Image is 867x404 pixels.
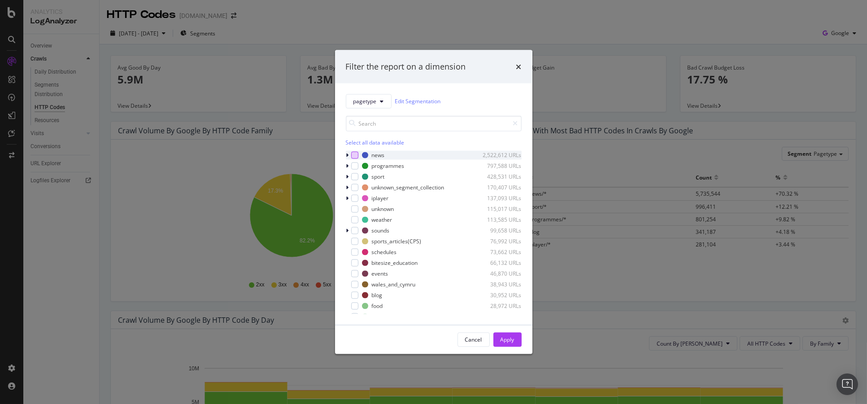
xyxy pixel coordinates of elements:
[372,216,392,224] div: weather
[837,373,858,395] div: Open Intercom Messenger
[372,173,385,180] div: sport
[478,151,522,159] div: 2,522,612 URLs
[346,61,466,73] div: Filter the report on a dimension
[478,173,522,180] div: 428,531 URLs
[372,259,418,267] div: bitesize_education
[478,259,522,267] div: 66,132 URLs
[372,205,394,213] div: unknown
[372,162,405,170] div: programmes
[346,138,522,146] div: Select all data available
[372,270,388,277] div: events
[478,281,522,288] div: 38,943 URLs
[478,270,522,277] div: 46,870 URLs
[372,281,416,288] div: wales_and_cymru
[478,184,522,191] div: 170,407 URLs
[478,291,522,299] div: 30,952 URLs
[372,227,390,234] div: sounds
[372,313,404,321] div: mediacentre
[457,332,490,347] button: Cancel
[478,302,522,310] div: 28,972 URLs
[478,194,522,202] div: 137,093 URLs
[346,115,522,131] input: Search
[478,237,522,245] div: 76,992 URLs
[346,94,392,108] button: pagetype
[478,162,522,170] div: 797,588 URLs
[501,336,514,343] div: Apply
[478,205,522,213] div: 115,017 URLs
[372,302,383,310] div: food
[372,248,397,256] div: schedules
[478,313,522,321] div: 21,603 URLs
[372,291,383,299] div: blog
[478,227,522,234] div: 99,658 URLs
[372,151,385,159] div: news
[395,97,441,106] a: Edit Segmentation
[353,97,377,105] span: pagetype
[372,237,422,245] div: sports_articles(CPS)
[478,248,522,256] div: 73,662 URLs
[478,216,522,224] div: 113,585 URLs
[372,194,389,202] div: iplayer
[465,336,482,343] div: Cancel
[372,184,444,191] div: unknown_segment_collection
[335,50,532,354] div: modal
[493,332,522,347] button: Apply
[516,61,522,73] div: times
